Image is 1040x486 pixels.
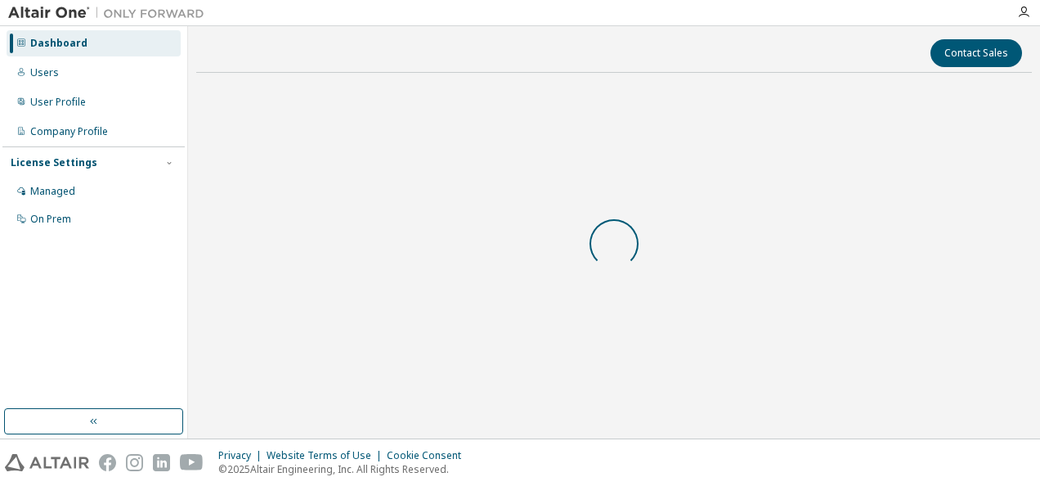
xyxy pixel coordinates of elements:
[8,5,213,21] img: Altair One
[30,37,87,50] div: Dashboard
[180,454,204,471] img: youtube.svg
[99,454,116,471] img: facebook.svg
[218,449,267,462] div: Privacy
[930,39,1022,67] button: Contact Sales
[30,213,71,226] div: On Prem
[5,454,89,471] img: altair_logo.svg
[387,449,471,462] div: Cookie Consent
[30,66,59,79] div: Users
[153,454,170,471] img: linkedin.svg
[218,462,471,476] p: © 2025 Altair Engineering, Inc. All Rights Reserved.
[267,449,387,462] div: Website Terms of Use
[30,96,86,109] div: User Profile
[30,185,75,198] div: Managed
[126,454,143,471] img: instagram.svg
[11,156,97,169] div: License Settings
[30,125,108,138] div: Company Profile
